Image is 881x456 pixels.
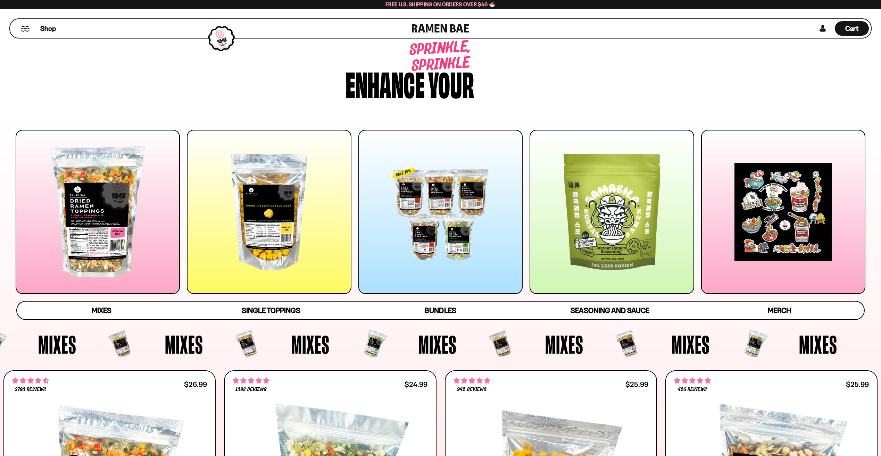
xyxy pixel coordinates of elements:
a: Merch [695,302,864,319]
div: $24.99 [405,381,427,388]
span: Mixes [165,331,203,357]
span: Bundles [425,306,456,315]
span: Single Toppings [242,306,300,315]
span: 2793 reviews [15,387,46,392]
span: Mixes [92,306,111,315]
div: $25.99 [625,381,648,388]
span: 1393 reviews [235,387,267,392]
span: 4.68 stars [12,376,49,385]
div: $26.99 [184,381,207,388]
span: Mixes [291,331,330,357]
span: Mixes [672,331,710,357]
span: Cart [845,24,859,33]
span: Mixes [545,331,583,357]
a: Shop [40,21,56,36]
span: Merch [768,306,791,315]
span: Mixes [799,331,837,357]
div: your [428,67,474,100]
span: Mixes [418,331,457,357]
a: Cart [835,19,869,38]
button: Mobile Menu Trigger [20,26,30,32]
a: Single Toppings [186,302,356,319]
a: Mixes [17,302,186,319]
span: Seasoning and Sauce [571,306,649,315]
span: 426 reviews [678,387,707,392]
a: Seasoning and Sauce [525,302,695,319]
span: 4.76 stars [674,376,711,385]
span: 942 reviews [457,387,486,392]
span: 4.76 stars [233,376,269,385]
span: Mixes [38,331,76,357]
a: Bundles [356,302,525,319]
div: Enhance [346,67,425,100]
span: 4.75 stars [454,376,490,385]
span: Shop [40,24,56,33]
div: $25.99 [846,381,869,388]
span: Free U.S. Shipping on Orders over $40 🍜 [385,1,496,8]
